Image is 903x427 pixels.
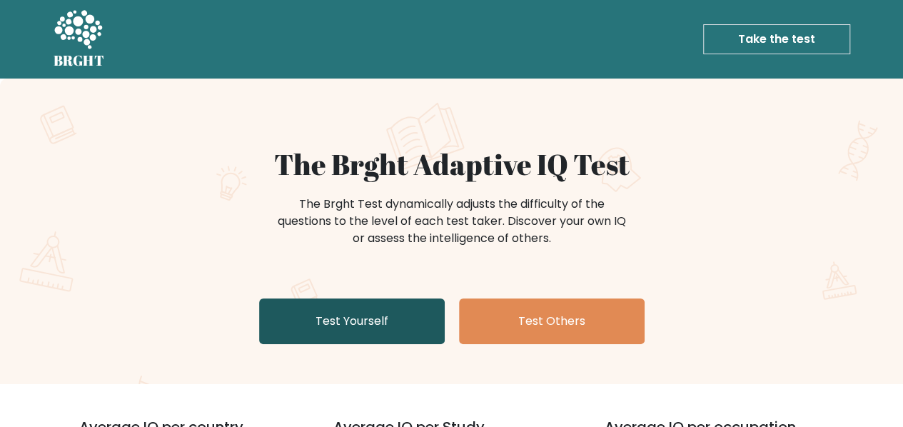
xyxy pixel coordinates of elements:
h5: BRGHT [54,52,105,69]
a: Test Others [459,298,645,344]
h1: The Brght Adaptive IQ Test [104,147,800,181]
div: The Brght Test dynamically adjusts the difficulty of the questions to the level of each test take... [273,196,630,247]
a: Take the test [703,24,850,54]
a: BRGHT [54,6,105,73]
a: Test Yourself [259,298,445,344]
